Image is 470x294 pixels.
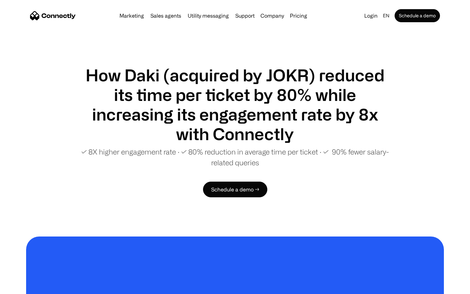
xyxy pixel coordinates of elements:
[395,9,440,22] a: Schedule a demo
[260,11,284,20] div: Company
[148,13,184,18] a: Sales agents
[7,282,39,292] aside: Language selected: English
[203,182,267,197] a: Schedule a demo →
[383,11,389,20] div: en
[117,13,147,18] a: Marketing
[78,146,392,168] p: ✓ 8X higher engagement rate ∙ ✓ 80% reduction in average time per ticket ∙ ✓ 90% fewer salary-rel...
[233,13,257,18] a: Support
[185,13,231,18] a: Utility messaging
[362,11,380,20] a: Login
[13,283,39,292] ul: Language list
[287,13,310,18] a: Pricing
[78,65,392,144] h1: How Daki (acquired by JOKR) reduced its time per ticket by 80% while increasing its engagement ra...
